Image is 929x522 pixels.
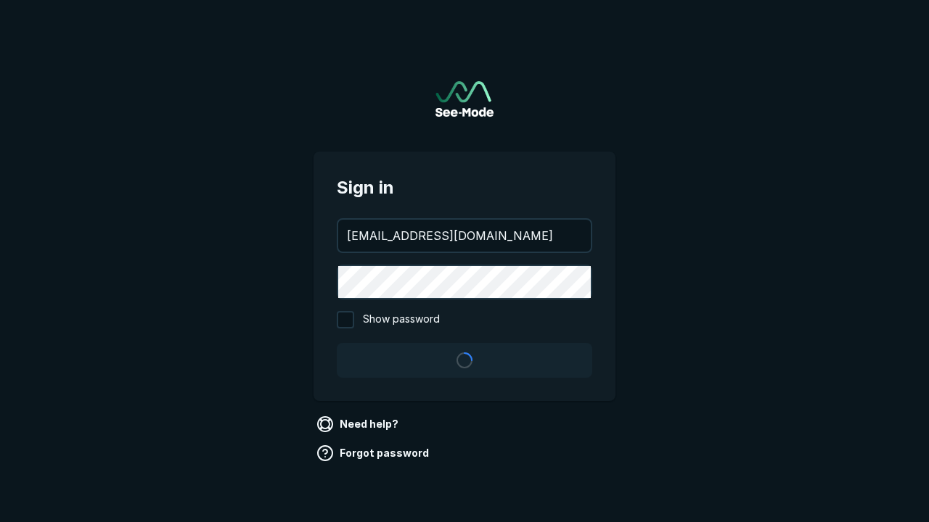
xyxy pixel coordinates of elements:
span: Show password [363,311,440,328]
a: Forgot password [314,442,435,465]
a: Need help? [314,413,404,436]
a: Go to sign in [435,81,494,117]
input: your@email.com [338,220,591,252]
img: See-Mode Logo [435,81,494,117]
span: Sign in [337,175,592,201]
